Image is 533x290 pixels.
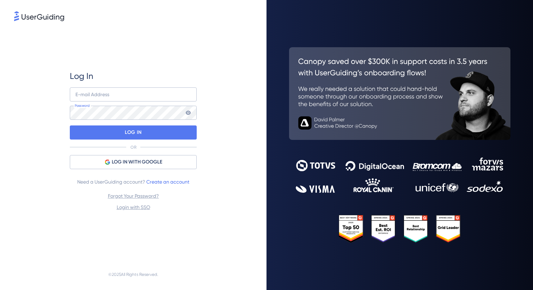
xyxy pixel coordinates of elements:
span: © 2025 All Rights Reserved. [108,270,158,279]
img: 8faab4ba6bc7696a72372aa768b0286c.svg [14,11,64,21]
a: Login with SSO [117,204,150,210]
span: Log In [70,70,93,82]
span: LOG IN WITH GOOGLE [112,158,162,166]
p: LOG IN [125,127,141,138]
p: OR [130,144,136,150]
img: 25303e33045975176eb484905ab012ff.svg [339,215,460,243]
a: Forgot Your Password? [108,193,159,199]
input: example@company.com [70,87,197,101]
img: 26c0aa7c25a843aed4baddd2b5e0fa68.svg [289,47,510,140]
span: Need a UserGuiding account? [77,178,189,186]
img: 9302ce2ac39453076f5bc0f2f2ca889b.svg [296,158,504,193]
a: Create an account [146,179,189,185]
